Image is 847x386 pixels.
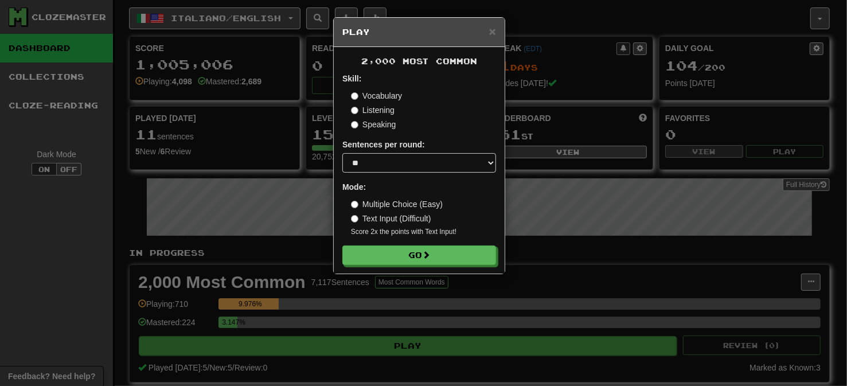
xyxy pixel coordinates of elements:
[351,90,402,102] label: Vocabulary
[351,121,358,128] input: Speaking
[489,25,496,38] span: ×
[361,56,477,66] span: 2,000 Most Common
[351,107,358,114] input: Listening
[351,227,496,237] small: Score 2x the points with Text Input !
[351,92,358,100] input: Vocabulary
[489,25,496,37] button: Close
[351,201,358,208] input: Multiple Choice (Easy)
[342,245,496,265] button: Go
[351,104,395,116] label: Listening
[351,198,443,210] label: Multiple Choice (Easy)
[351,213,431,224] label: Text Input (Difficult)
[342,182,366,192] strong: Mode:
[351,215,358,223] input: Text Input (Difficult)
[351,119,396,130] label: Speaking
[342,74,361,83] strong: Skill:
[342,139,425,150] label: Sentences per round:
[342,26,496,38] h5: Play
